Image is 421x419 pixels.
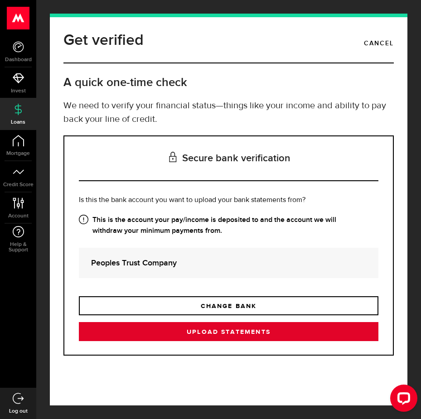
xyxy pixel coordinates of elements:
strong: Peoples Trust Company [91,257,366,269]
span: Is this the bank account you want to upload your bank statements from? [79,197,305,204]
h2: A quick one-time check [63,75,394,90]
h1: Get verified [63,29,144,52]
p: We need to verify your financial status—things like your income and ability to pay back your line... [63,99,394,126]
a: Upload statements [79,322,378,341]
strong: This is the account your pay/income is deposited to and the account we will withdraw your minimum... [79,215,378,236]
a: CHANGE BANK [79,296,378,315]
iframe: LiveChat chat widget [383,381,421,419]
a: Cancel [364,36,394,51]
h3: Secure bank verification [79,136,378,181]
